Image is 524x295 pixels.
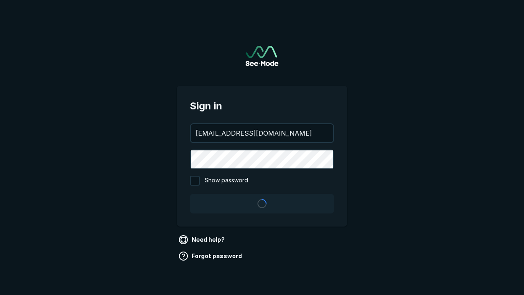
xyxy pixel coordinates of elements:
a: Forgot password [177,250,245,263]
a: Need help? [177,233,228,246]
span: Show password [205,176,248,186]
input: your@email.com [191,124,333,142]
span: Sign in [190,99,334,113]
a: Go to sign in [246,46,278,66]
img: See-Mode Logo [246,46,278,66]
